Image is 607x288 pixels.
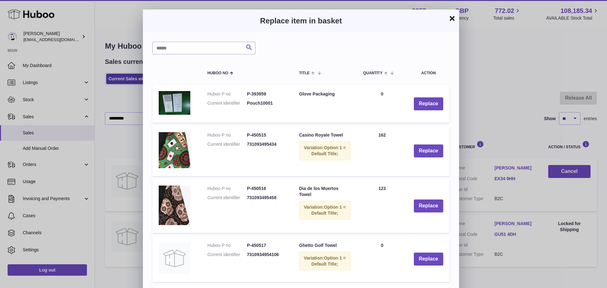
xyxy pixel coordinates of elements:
td: Casino Royale Towel [293,126,357,176]
img: Glove Packaging [159,91,190,115]
dt: Current identifier [207,252,247,258]
h3: Replace item in basket [152,16,450,26]
dd: 731093495458 [247,195,286,201]
button: Replace [414,199,443,212]
dt: Huboo P no [207,132,247,138]
img: Casino Royale Towel [159,132,190,168]
span: Quantity [363,71,383,75]
dd: Pouch10001 [247,100,286,106]
button: Replace [414,144,443,157]
div: Variation: [299,141,351,160]
td: 162 [357,126,408,176]
dd: P-450517 [247,242,286,248]
div: Variation: [299,201,351,220]
dd: 731093495434 [247,141,286,147]
td: 0 [357,85,408,123]
dt: Current identifier [207,100,247,106]
td: 0 [357,236,408,282]
span: Huboo no [207,71,228,75]
dt: Huboo P no [207,91,247,97]
td: Ghetto Golf Towel [293,236,357,282]
dt: Huboo P no [207,242,247,248]
dt: Current identifier [207,141,247,147]
span: Title [299,71,310,75]
dd: P-450516 [247,186,286,192]
button: Replace [414,253,443,266]
dd: P-393959 [247,91,286,97]
dt: Huboo P no [207,186,247,192]
button: × [448,15,456,22]
div: Variation: [299,252,351,271]
dd: 7310934954106 [247,252,286,258]
span: Option 1 = Default Title; [311,255,346,267]
td: Dia de los Muertos Towel [293,179,357,233]
button: Replace [414,97,443,110]
th: Action [408,64,450,82]
dd: P-450515 [247,132,286,138]
span: Option 1 = Default Title; [311,205,346,216]
dt: Current identifier [207,195,247,201]
img: Dia de los Muertos Towel [159,186,190,225]
td: Glove Packaging [293,85,357,123]
td: 123 [357,179,408,233]
img: Ghetto Golf Towel [159,242,190,274]
span: Option 1 = Default Title; [311,145,346,156]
